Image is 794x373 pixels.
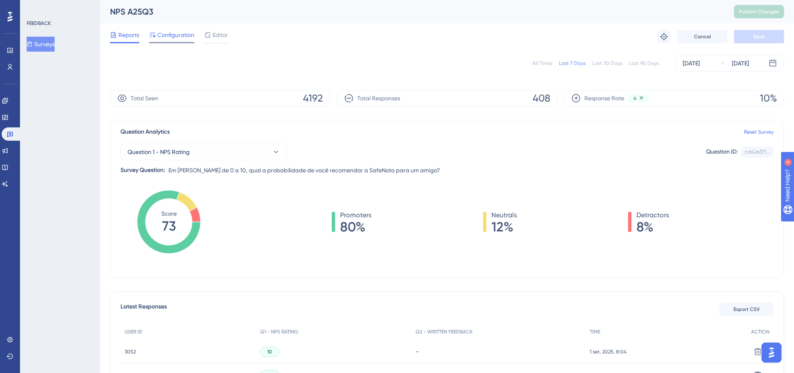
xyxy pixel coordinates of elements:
div: 4 [58,4,60,11]
span: 4192 [303,92,323,105]
span: 408 [533,92,550,105]
button: Export CSV [719,303,774,316]
span: 80% [340,220,371,234]
button: Save [734,30,784,43]
div: All Times [532,60,552,67]
div: [DATE] [683,58,700,68]
span: Response Rate [584,93,624,103]
span: Total Seen [130,93,158,103]
span: USER ID [125,328,143,335]
div: Last 7 Days [559,60,586,67]
tspan: Score [161,210,177,217]
span: 3052 [125,348,136,355]
div: Last 90 Days [629,60,659,67]
div: NPS A25Q3 [110,6,713,17]
div: Last 30 Days [592,60,622,67]
span: Publish Changes [739,8,779,15]
span: Question 1 - NPS Rating [128,147,190,157]
span: Save [753,33,765,40]
iframe: UserGuiding AI Assistant Launcher [759,340,784,365]
span: Q1 - NPS RATING [260,328,298,335]
span: Need Help? [20,2,52,12]
div: - [416,348,582,356]
span: 10% [760,92,777,105]
div: Survey Question: [120,165,165,175]
span: 1 set. 2025, 8:04 [590,348,626,355]
span: 8% [636,220,669,234]
span: Export CSV [734,306,760,313]
span: 10 [267,348,272,355]
span: Question Analytics [120,127,170,137]
span: ACTION [751,328,769,335]
span: TIME [590,328,600,335]
button: Surveys [27,37,55,52]
div: FEEDBACK [27,20,51,27]
button: Publish Changes [734,5,784,18]
span: Em [PERSON_NAME] de 0 a 10, qual a probabilidade de você recomendar a SafeNota para um amigo? [168,165,440,175]
button: Question 1 - NPS Rating [120,144,287,160]
span: 12% [491,220,517,234]
span: Reports [118,30,139,40]
span: Total Responses [357,93,400,103]
button: Cancel [677,30,727,43]
div: [DATE] [732,58,749,68]
span: Cancel [694,33,711,40]
span: Promoters [340,210,371,220]
tspan: 73 [162,218,176,234]
span: Editor [213,30,228,40]
span: Neutrals [491,210,517,220]
div: Question ID: [706,147,738,157]
span: Q2 - WRITTEN FEEDBACK [416,328,473,335]
span: 4 [634,95,636,102]
a: Reset Survey [744,129,774,135]
span: Configuration [158,30,194,40]
div: cd42e371... [745,149,770,155]
span: Latest Responses [120,302,167,317]
span: Detractors [636,210,669,220]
